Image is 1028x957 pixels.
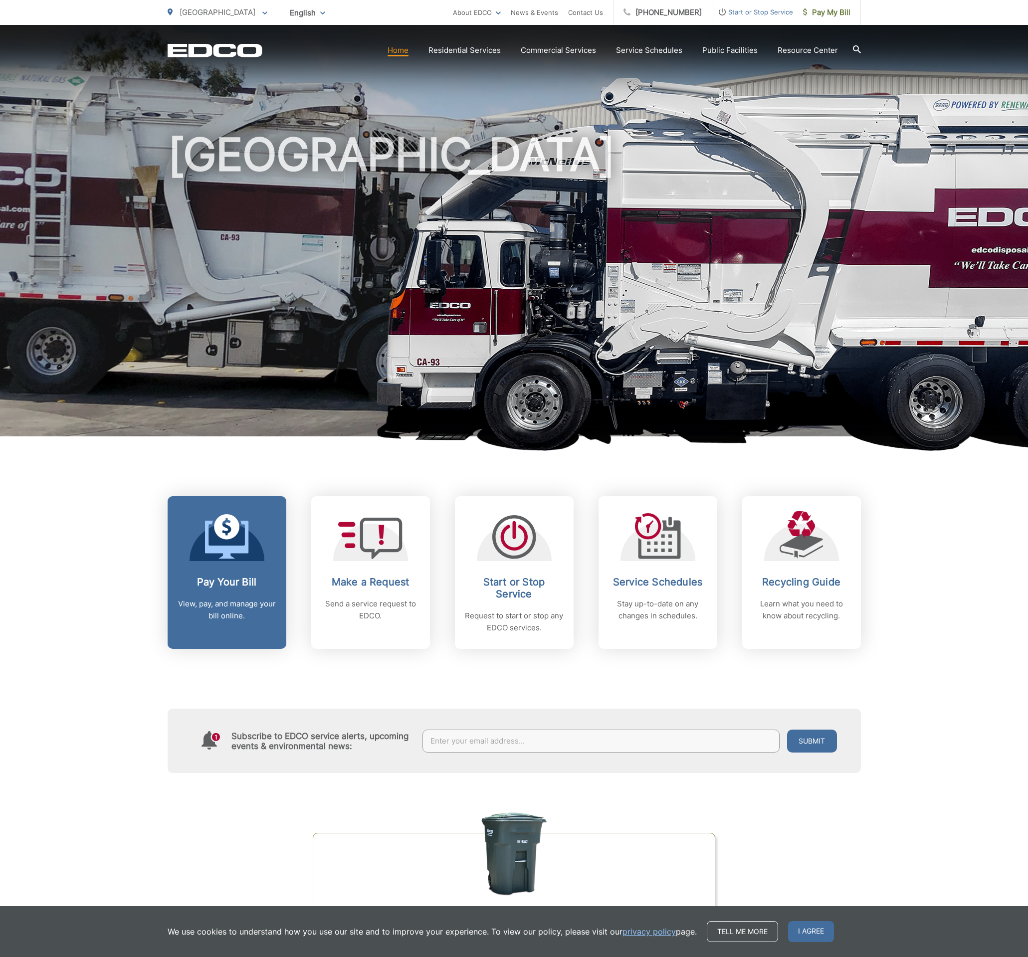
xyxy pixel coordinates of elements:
a: Tell me more [707,921,778,942]
span: English [282,4,333,21]
a: Make a Request Send a service request to EDCO. [311,496,430,649]
h2: Service Schedules [609,576,707,588]
a: Commercial Services [521,44,596,56]
a: Service Schedules [616,44,682,56]
a: Recycling Guide Learn what you need to know about recycling. [742,496,861,649]
h2: Start or Stop Service [465,576,564,600]
h2: Pay Your Bill [178,576,276,588]
a: Service Schedules Stay up-to-date on any changes in schedules. [599,496,717,649]
a: Resource Center [778,44,838,56]
p: Send a service request to EDCO. [321,598,420,622]
a: privacy policy [622,926,676,938]
a: News & Events [511,6,558,18]
p: View, pay, and manage your bill online. [178,598,276,622]
input: Enter your email address... [422,730,780,753]
a: Public Facilities [702,44,758,56]
a: Pay Your Bill View, pay, and manage your bill online. [168,496,286,649]
a: Residential Services [428,44,501,56]
p: Request to start or stop any EDCO services. [465,610,564,634]
h4: Subscribe to EDCO service alerts, upcoming events & environmental news: [231,731,413,751]
p: Stay up-to-date on any changes in schedules. [609,598,707,622]
p: Learn what you need to know about recycling. [752,598,851,622]
button: Submit [787,730,837,753]
span: I agree [788,921,834,942]
a: Home [388,44,409,56]
a: Contact Us [568,6,603,18]
h1: [GEOGRAPHIC_DATA] [168,130,861,445]
span: [GEOGRAPHIC_DATA] [180,7,255,17]
h2: Recycling Guide [752,576,851,588]
span: Pay My Bill [803,6,850,18]
p: We use cookies to understand how you use our site and to improve your experience. To view our pol... [168,926,697,938]
h2: Make a Request [321,576,420,588]
a: About EDCO [453,6,501,18]
a: EDCD logo. Return to the homepage. [168,43,262,57]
